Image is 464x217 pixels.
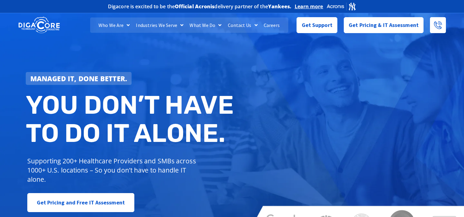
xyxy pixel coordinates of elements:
span: Get Pricing and Free IT Assessment [37,196,125,209]
b: Yankees. [268,3,292,10]
nav: Menu [90,17,289,33]
p: Supporting 200+ Healthcare Providers and SMBs across 1000+ U.S. locations – So you don’t have to ... [27,156,199,184]
span: Get Pricing & IT Assessment [349,19,419,31]
h2: Digacore is excited to be the delivery partner of the [108,4,292,9]
a: Learn more [295,3,323,10]
a: Careers [261,17,283,33]
span: Get Support [302,19,332,31]
a: Contact Us [225,17,261,33]
a: Get Pricing & IT Assessment [344,17,424,33]
a: Get Support [297,17,337,33]
a: Industries We Serve [133,17,186,33]
img: Acronis [326,2,356,11]
a: Who We Are [95,17,133,33]
strong: Managed IT, done better. [30,74,127,83]
a: What We Do [186,17,224,33]
h2: You don’t have to do IT alone. [26,91,237,147]
a: Get Pricing and Free IT Assessment [27,193,134,212]
b: Official Acronis [175,3,215,10]
a: Managed IT, done better. [26,72,132,85]
img: DigaCore Technology Consulting [18,16,60,34]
